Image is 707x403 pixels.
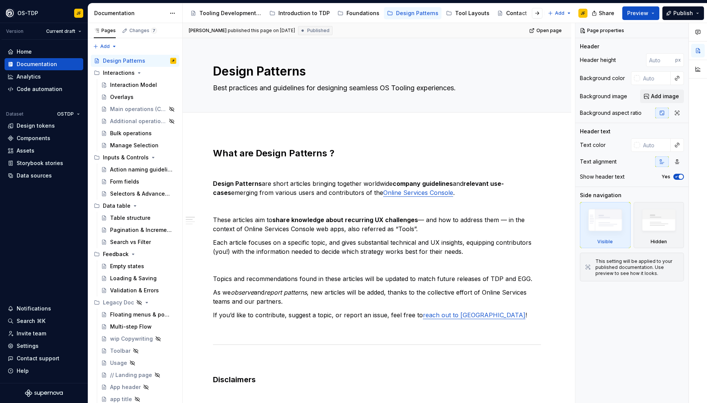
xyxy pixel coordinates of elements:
[580,141,606,149] div: Text color
[98,321,179,333] a: Multi-step Flow
[6,28,23,34] div: Version
[580,158,617,165] div: Text alignment
[334,7,382,19] a: Foundations
[213,274,541,283] p: Topics and recommendations found in these articles will be updated to match future releases of TD...
[673,9,693,17] span: Publish
[347,9,379,17] div: Foundations
[98,115,179,127] a: Additional operations
[91,200,179,212] div: Data table
[103,57,145,65] div: Design Patterns
[272,216,418,224] strong: share knowledge about recurring UX challenges
[110,130,152,137] div: Bulk operations
[5,352,83,364] button: Contact support
[98,309,179,321] a: Floating menus & popovers
[199,9,262,17] div: Tooling Development Platform
[266,7,333,19] a: Introduction to TDP
[396,9,438,17] div: Design Patterns
[6,111,23,117] div: Dataset
[536,28,562,34] span: Open page
[76,10,81,16] div: JF
[110,105,166,113] div: Main operations (CRUD)
[98,224,179,236] a: Pagination & Incremental loading
[675,57,681,63] p: px
[640,90,684,103] button: Add image
[57,111,74,117] span: OSTDP
[580,191,622,199] div: Side navigation
[110,190,172,198] div: Selectors & Advanced selectors
[103,250,129,258] div: Feedback
[17,60,57,68] div: Documentation
[494,7,530,19] a: Contact
[98,91,179,103] a: Overlays
[622,6,659,20] button: Preview
[110,117,166,125] div: Additional operations
[98,381,179,393] a: App header
[278,9,330,17] div: Introduction to TDP
[98,212,179,224] a: Table structure
[110,226,172,234] div: Pagination & Incremental loading
[627,9,648,17] span: Preview
[17,159,63,167] div: Storybook stories
[110,371,152,379] div: // Landing page
[5,71,83,83] a: Analytics
[555,10,564,16] span: Add
[25,389,63,397] svg: Supernova Logo
[634,202,684,248] div: Hidden
[17,122,55,130] div: Design tokens
[545,8,574,19] button: Add
[46,28,75,34] span: Current draft
[17,367,29,375] div: Help
[98,236,179,248] a: Search vs Filter
[5,303,83,315] button: Notifications
[110,262,144,270] div: Empty states
[5,170,83,182] a: Data sources
[94,28,116,34] div: Pages
[213,238,541,256] p: Each article focuses on a specific topic, and gives substantial technical and UX insights, equipp...
[110,395,132,403] div: app title
[213,374,541,385] h3: Disclaimers
[98,103,179,115] a: Main operations (CRUD)
[17,48,32,56] div: Home
[110,383,141,391] div: App header
[213,180,262,187] strong: Design Patterns
[17,85,62,93] div: Code automation
[580,43,599,50] div: Header
[110,335,153,343] div: wip Copywriting
[651,93,679,100] span: Add image
[213,215,541,233] p: These articles aim to — and how to address them — in the context of Online Services Console web a...
[17,73,41,80] div: Analytics
[98,164,179,176] a: Action naming guidelines
[231,289,254,296] em: observe
[5,58,83,70] a: Documentation
[17,147,34,154] div: Assets
[17,330,46,337] div: Invite team
[110,142,158,149] div: Manage Selection
[110,238,151,246] div: Search vs Filter
[98,345,179,357] a: Toolbar
[580,56,616,64] div: Header height
[443,7,493,19] a: Tool Layouts
[5,327,83,340] a: Invite team
[100,43,110,49] span: Add
[662,174,670,180] label: Yes
[98,284,179,296] a: Validation & Errors
[110,323,152,330] div: Multi-step Flow
[98,357,179,369] a: Usage
[110,287,159,294] div: Validation & Errors
[98,139,179,151] a: Manage Selection
[5,365,83,377] button: Help
[103,202,131,210] div: Data table
[43,26,85,37] button: Current draft
[103,69,135,77] div: Interactions
[98,272,179,284] a: Loading & Saving
[662,6,704,20] button: Publish
[98,127,179,139] a: Bulk operations
[110,166,172,173] div: Action naming guidelines
[5,315,83,327] button: Search ⌘K
[110,93,134,101] div: Overlays
[110,275,157,282] div: Loading & Saving
[211,82,539,94] textarea: Best practices and guidelines for designing seamless OS Tooling experiences.
[110,347,131,355] div: Toolbar
[5,145,83,157] a: Assets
